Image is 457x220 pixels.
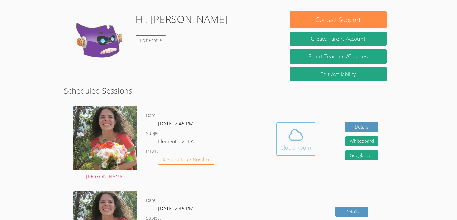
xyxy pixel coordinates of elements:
dt: Date [146,197,155,204]
dd: Elementary ELA [158,137,195,147]
h2: Scheduled Sessions [64,85,393,96]
a: Details [345,122,378,132]
span: [DATE] 2:45 PM [158,205,193,212]
img: avatar.png [73,106,137,170]
a: [PERSON_NAME] [73,106,137,181]
button: Request Tutor Number [158,155,214,165]
button: Cloud Room [276,122,315,156]
a: Edit Availability [290,67,386,81]
span: [DATE] 2:45 PM [158,120,193,127]
h1: Hi, [PERSON_NAME] [136,11,228,27]
button: Contact Support [290,11,386,28]
img: default.png [70,11,131,72]
a: Details [335,207,368,217]
a: Edit Profile [136,35,166,45]
a: Select Teachers/Courses [290,49,386,64]
dt: Date [146,112,155,119]
button: Whiteboard [345,136,378,146]
dt: Subject [146,130,161,137]
div: Cloud Room [280,143,311,152]
button: Create Parent Account [290,32,386,46]
a: Google Doc [345,150,378,160]
dt: Phone [146,147,159,155]
span: Request Tutor Number [163,157,210,162]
